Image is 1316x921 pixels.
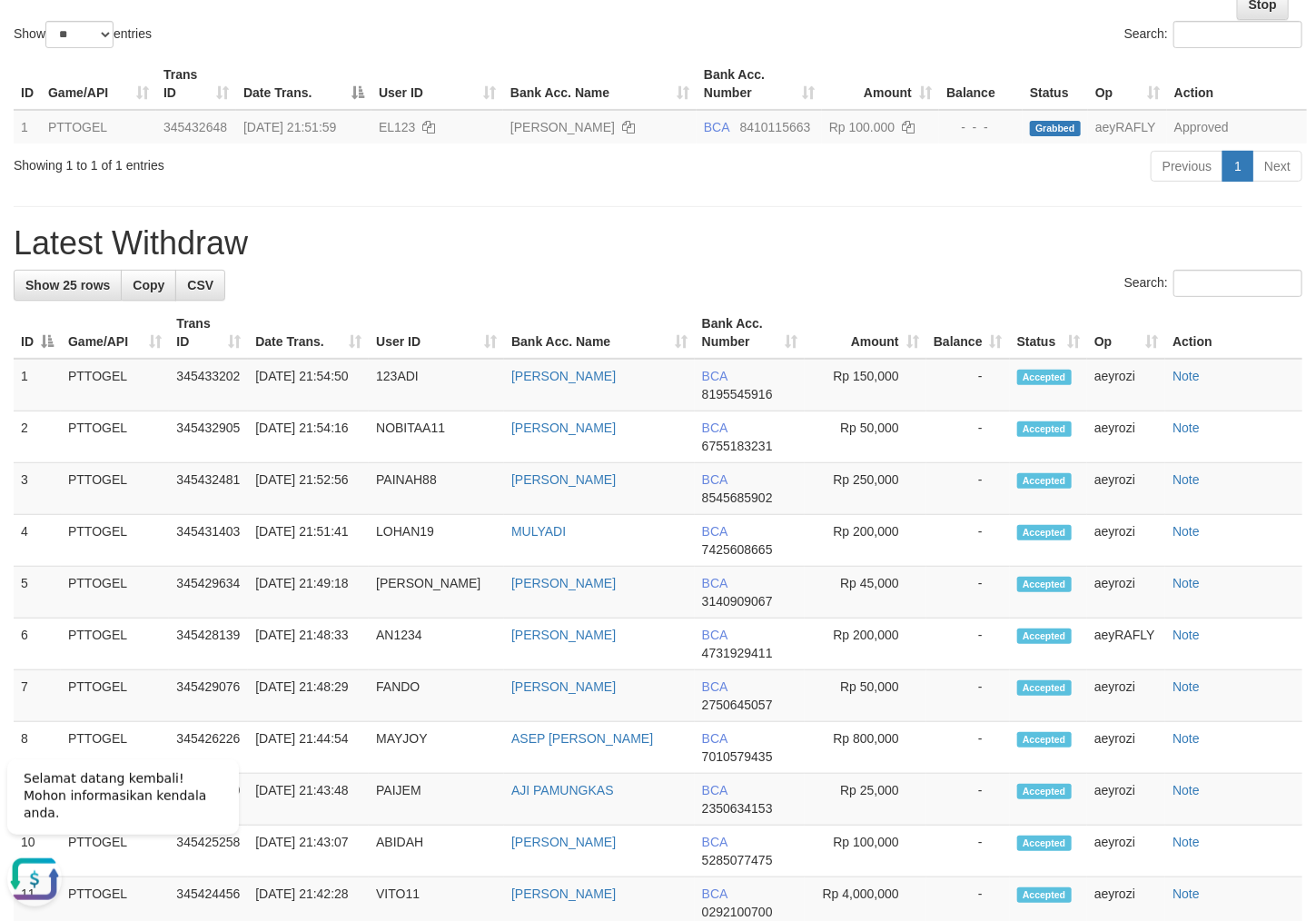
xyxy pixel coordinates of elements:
td: - [926,826,1010,877]
td: 6 [14,619,61,670]
td: 345429076 [169,670,248,722]
th: Action [1165,307,1302,359]
span: BCA [702,783,727,797]
td: PTTOGEL [61,722,169,774]
a: Note [1173,576,1200,590]
td: [DATE] 21:48:29 [248,670,369,722]
td: [DATE] 21:52:56 [248,463,369,515]
td: NOBITAA11 [369,411,504,463]
td: ABIDAH [369,826,504,877]
span: Show 25 rows [25,278,110,292]
td: 345433202 [169,359,248,411]
td: 3 [14,463,61,515]
td: PAINAH88 [369,463,504,515]
th: Game/API: activate to sort column ascending [41,58,156,110]
td: MAYJOY [369,722,504,774]
td: 345432905 [169,411,248,463]
span: Copy 8545685902 to clipboard [702,490,773,505]
a: Copy [121,270,176,301]
td: - [926,774,1010,826]
a: Note [1173,783,1200,797]
th: Op: activate to sort column ascending [1087,307,1165,359]
a: AJI PAMUNGKAS [511,783,614,797]
a: 1 [1222,151,1253,182]
a: Show 25 rows [14,270,122,301]
th: Amount: activate to sort column ascending [822,58,939,110]
td: Rp 50,000 [805,411,926,463]
td: Rp 150,000 [805,359,926,411]
td: PTTOGEL [61,515,169,567]
td: [DATE] 21:51:41 [248,515,369,567]
td: [DATE] 21:48:33 [248,619,369,670]
th: User ID: activate to sort column ascending [371,58,503,110]
a: Note [1173,421,1200,435]
span: [DATE] 21:51:59 [243,120,336,134]
td: - [926,567,1010,619]
td: aeyrozi [1087,515,1165,567]
label: Search: [1124,270,1302,297]
span: Copy 8195545916 to clipboard [702,387,773,401]
span: BCA [702,835,727,849]
td: [DATE] 21:54:16 [248,411,369,463]
div: Showing 1 to 1 of 1 entries [14,149,535,174]
td: Rp 25,000 [805,774,926,826]
td: [DATE] 21:44:54 [248,722,369,774]
td: aeyrozi [1087,722,1165,774]
td: AN1234 [369,619,504,670]
span: BCA [702,731,727,746]
td: FANDO [369,670,504,722]
td: - [926,463,1010,515]
a: [PERSON_NAME] [511,472,616,487]
span: CSV [187,278,213,292]
td: aeyrozi [1087,411,1165,463]
th: Bank Acc. Name: activate to sort column ascending [504,307,695,359]
span: Accepted [1017,784,1072,799]
td: PTTOGEL [61,567,169,619]
span: BCA [702,576,727,590]
td: PTTOGEL [61,411,169,463]
h1: Latest Withdraw [14,225,1302,262]
th: Balance: activate to sort column ascending [926,307,1010,359]
td: 4 [14,515,61,567]
td: - [926,359,1010,411]
input: Search: [1173,21,1302,48]
a: [PERSON_NAME] [511,835,616,849]
th: Date Trans.: activate to sort column descending [236,58,371,110]
span: Accepted [1017,577,1072,592]
td: 345432481 [169,463,248,515]
td: aeyrozi [1087,567,1165,619]
th: ID: activate to sort column descending [14,307,61,359]
span: Copy 8410115663 to clipboard [740,120,811,134]
span: BCA [702,421,727,435]
a: Note [1173,628,1200,642]
a: [PERSON_NAME] [511,886,616,901]
td: [DATE] 21:54:50 [248,359,369,411]
span: Copy 6755183231 to clipboard [702,439,773,453]
td: - [926,515,1010,567]
td: Rp 45,000 [805,567,926,619]
a: [PERSON_NAME] [511,679,616,694]
td: PTTOGEL [61,463,169,515]
a: MULYADI [511,524,566,539]
span: Accepted [1017,629,1072,644]
span: Accepted [1017,525,1072,540]
td: PTTOGEL [61,670,169,722]
input: Search: [1173,270,1302,297]
a: Note [1173,369,1200,383]
th: Action [1167,58,1307,110]
th: Amount: activate to sort column ascending [805,307,926,359]
td: - [926,722,1010,774]
span: BCA [702,472,727,487]
a: Note [1173,886,1200,901]
td: Rp 200,000 [805,619,926,670]
th: Op: activate to sort column ascending [1088,58,1167,110]
th: Bank Acc. Name: activate to sort column ascending [503,58,697,110]
a: ASEP [PERSON_NAME] [511,731,653,746]
td: Rp 200,000 [805,515,926,567]
span: BCA [702,628,727,642]
td: Rp 800,000 [805,722,926,774]
span: Copy 7425608665 to clipboard [702,542,773,557]
th: Status: activate to sort column ascending [1010,307,1087,359]
th: Bank Acc. Number: activate to sort column ascending [697,58,822,110]
span: Copy 7010579435 to clipboard [702,749,773,764]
